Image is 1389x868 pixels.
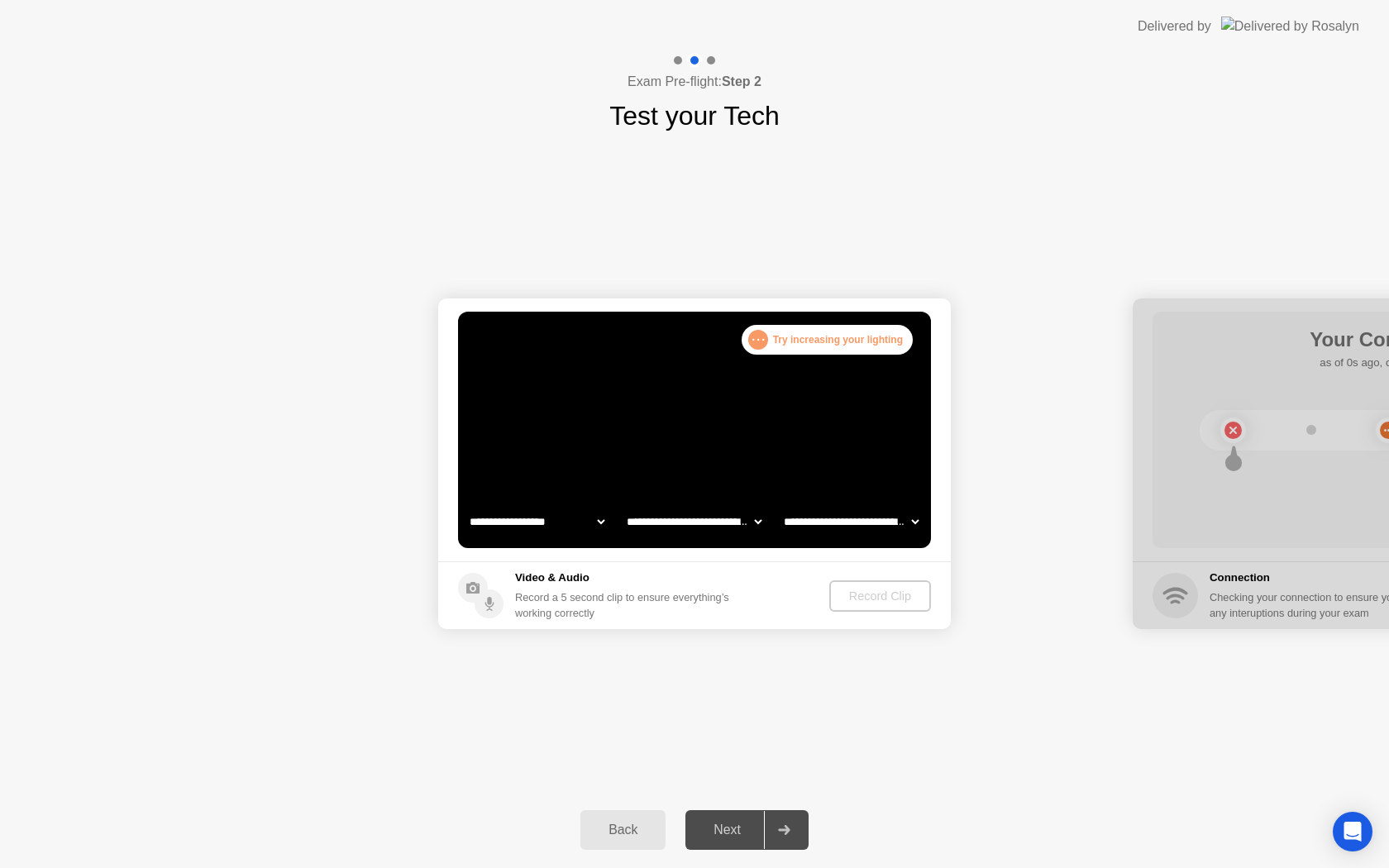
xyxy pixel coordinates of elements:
[685,810,809,850] button: Next
[690,823,764,837] div: Next
[609,96,780,136] h1: Test your Tech
[742,325,913,355] div: Try increasing your lighting
[515,570,736,586] h5: Video & Audio
[1138,17,1211,36] div: Delivered by
[1333,812,1372,851] div: Open Intercom Messenger
[1221,17,1359,36] img: Delivered by Rosalyn
[722,74,761,88] b: Step 2
[580,810,666,850] button: Back
[466,505,608,538] select: Available cameras
[515,589,736,621] div: Record a 5 second clip to ensure everything’s working correctly
[829,580,931,612] button: Record Clip
[628,72,761,92] h4: Exam Pre-flight:
[748,330,768,350] div: . . .
[585,823,661,837] div: Back
[780,505,922,538] select: Available microphones
[836,589,924,603] div: Record Clip
[623,505,765,538] select: Available speakers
